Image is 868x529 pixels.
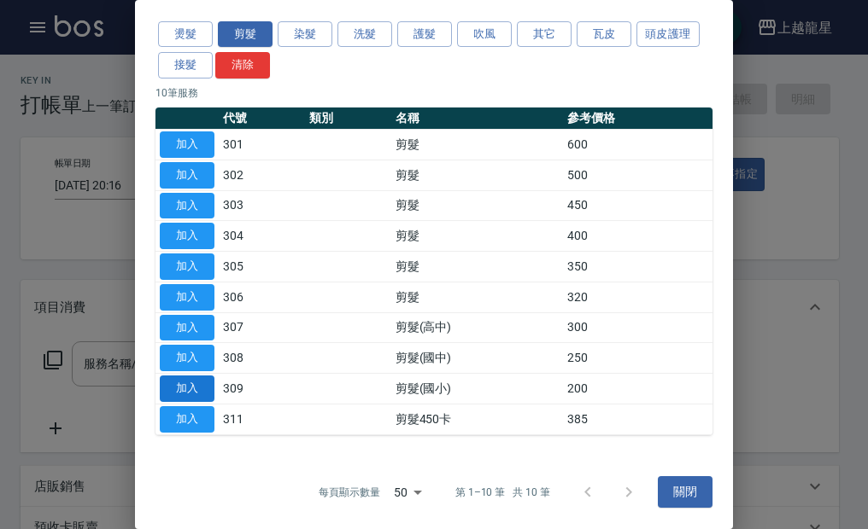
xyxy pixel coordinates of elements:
td: 304 [219,221,305,252]
td: 剪髮 [391,221,563,252]
td: 剪髮 [391,252,563,282]
td: 500 [563,160,713,190]
td: 400 [563,221,713,252]
button: 洗髮 [337,21,392,48]
button: 剪髮 [218,21,273,48]
p: 第 1–10 筆 共 10 筆 [455,485,550,500]
td: 250 [563,343,713,374]
button: 加入 [160,345,214,371]
td: 剪髮 [391,282,563,312]
td: 350 [563,252,713,282]
button: 加入 [160,406,214,433]
td: 600 [563,130,713,160]
td: 307 [219,312,305,343]
button: 接髮 [158,52,213,78]
button: 清除 [215,52,270,78]
button: 加入 [160,193,214,219]
button: 加入 [160,284,214,311]
td: 302 [219,160,305,190]
button: 瓦皮 [577,21,631,48]
button: 關閉 [658,476,713,508]
button: 吹風 [457,21,512,48]
td: 200 [563,374,713,404]
p: 每頁顯示數量 [319,485,380,500]
button: 加入 [160,223,214,249]
button: 護髮 [397,21,452,48]
td: 剪髮(國小) [391,374,563,404]
button: 燙髮 [158,21,213,48]
td: 剪髮450卡 [391,404,563,434]
td: 308 [219,343,305,374]
button: 染髮 [278,21,332,48]
td: 剪髮 [391,130,563,160]
td: 320 [563,282,713,312]
td: 306 [219,282,305,312]
th: 代號 [219,108,305,130]
td: 450 [563,190,713,221]
td: 300 [563,312,713,343]
th: 名稱 [391,108,563,130]
button: 加入 [160,315,214,341]
td: 311 [219,404,305,434]
p: 10 筆服務 [155,85,713,101]
td: 剪髮 [391,160,563,190]
button: 其它 [517,21,572,48]
th: 類別 [305,108,391,130]
button: 加入 [160,162,214,189]
button: 頭皮護理 [636,21,700,48]
td: 剪髮(國中) [391,343,563,374]
td: 剪髮 [391,190,563,221]
button: 加入 [160,253,214,280]
button: 加入 [160,375,214,402]
td: 385 [563,404,713,434]
th: 參考價格 [563,108,713,130]
button: 加入 [160,131,214,158]
td: 303 [219,190,305,221]
td: 309 [219,374,305,404]
td: 剪髮(高中) [391,312,563,343]
td: 301 [219,130,305,160]
td: 305 [219,252,305,282]
div: 50 [387,469,428,515]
